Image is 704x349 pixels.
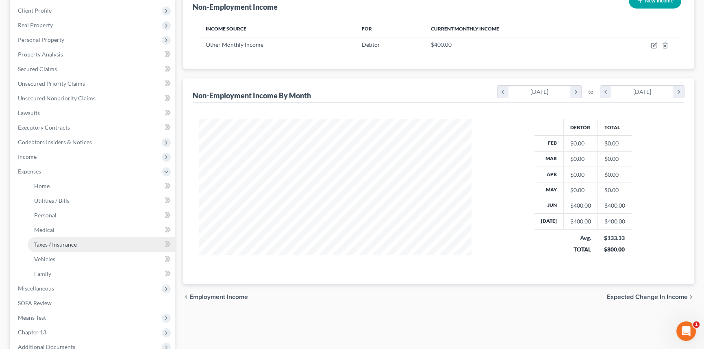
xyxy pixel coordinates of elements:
[11,76,175,91] a: Unsecured Priority Claims
[183,294,189,300] i: chevron_left
[11,120,175,135] a: Executory Contracts
[362,26,372,32] span: For
[676,321,696,341] iframe: Intercom live chat
[193,2,278,12] div: Non-Employment Income
[34,241,77,248] span: Taxes / Insurance
[183,294,248,300] button: chevron_left Employment Income
[508,86,571,98] div: [DATE]
[18,80,85,87] span: Unsecured Priority Claims
[673,86,684,98] i: chevron_right
[18,168,41,175] span: Expenses
[18,51,63,58] span: Property Analysis
[11,296,175,310] a: SOFA Review
[189,294,248,300] span: Employment Income
[28,223,175,237] a: Medical
[570,234,591,242] div: Avg.
[604,245,625,254] div: $800.00
[535,136,564,151] th: Feb
[18,95,96,102] span: Unsecured Nonpriority Claims
[535,214,564,229] th: [DATE]
[28,179,175,193] a: Home
[11,47,175,62] a: Property Analysis
[535,167,564,182] th: Apr
[611,86,674,98] div: [DATE]
[598,198,632,213] td: $400.00
[18,22,53,28] span: Real Property
[206,41,263,48] span: Other Monthly Income
[600,86,611,98] i: chevron_left
[28,208,175,223] a: Personal
[598,119,632,135] th: Total
[206,26,246,32] span: Income Source
[362,41,380,48] span: Debtor
[18,124,70,131] span: Executory Contracts
[11,91,175,106] a: Unsecured Nonpriority Claims
[570,86,581,98] i: chevron_right
[535,182,564,198] th: May
[18,36,64,43] span: Personal Property
[598,167,632,182] td: $0.00
[34,197,70,204] span: Utilities / Bills
[693,321,700,328] span: 1
[598,182,632,198] td: $0.00
[598,214,632,229] td: $400.00
[34,226,54,233] span: Medical
[498,86,508,98] i: chevron_left
[688,294,694,300] i: chevron_right
[28,193,175,208] a: Utilities / Bills
[34,212,56,219] span: Personal
[598,136,632,151] td: $0.00
[570,171,591,179] div: $0.00
[431,41,452,48] span: $400.00
[604,234,625,242] div: $133.33
[11,106,175,120] a: Lawsuits
[34,256,55,262] span: Vehicles
[28,267,175,281] a: Family
[18,139,92,145] span: Codebtors Insiders & Notices
[570,245,591,254] div: TOTAL
[570,139,591,147] div: $0.00
[607,294,694,300] button: Expected Change in Income chevron_right
[11,62,175,76] a: Secured Claims
[563,119,598,135] th: Debtor
[18,299,52,306] span: SOFA Review
[18,109,40,116] span: Lawsuits
[28,237,175,252] a: Taxes / Insurance
[34,270,51,277] span: Family
[570,202,591,210] div: $400.00
[431,26,499,32] span: Current Monthly Income
[607,294,688,300] span: Expected Change in Income
[18,329,46,336] span: Chapter 13
[570,155,591,163] div: $0.00
[193,91,311,100] div: Non-Employment Income By Month
[570,217,591,225] div: $400.00
[18,7,52,14] span: Client Profile
[598,151,632,167] td: $0.00
[28,252,175,267] a: Vehicles
[34,182,50,189] span: Home
[535,151,564,167] th: Mar
[18,285,54,292] span: Miscellaneous
[18,314,46,321] span: Means Test
[18,153,37,160] span: Income
[588,88,593,96] span: to
[535,198,564,213] th: Jun
[18,65,57,72] span: Secured Claims
[570,186,591,194] div: $0.00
